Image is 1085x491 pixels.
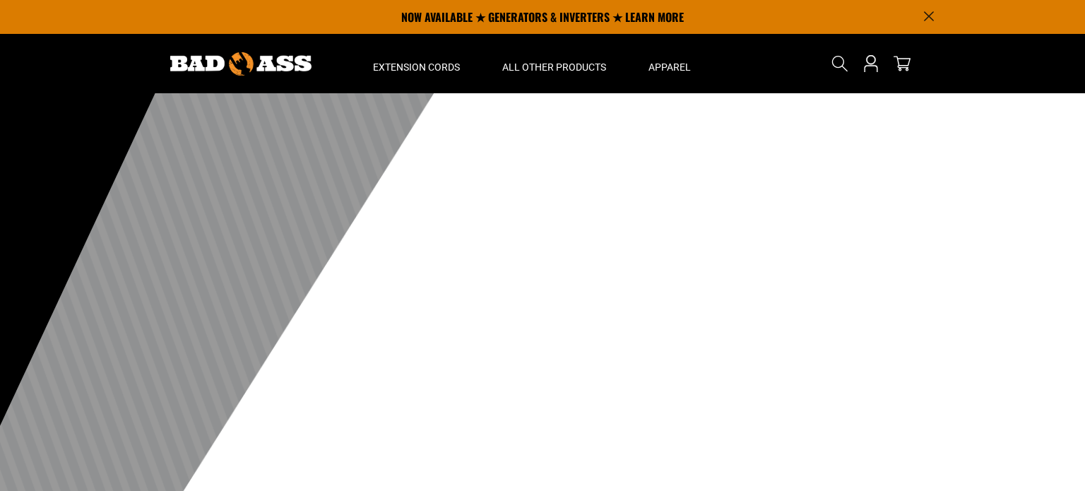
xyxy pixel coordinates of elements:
span: Apparel [648,61,691,73]
summary: Apparel [627,34,712,93]
summary: All Other Products [481,34,627,93]
summary: Search [829,52,851,75]
summary: Extension Cords [352,34,481,93]
img: Bad Ass Extension Cords [170,52,312,76]
span: All Other Products [502,61,606,73]
span: Extension Cords [373,61,460,73]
